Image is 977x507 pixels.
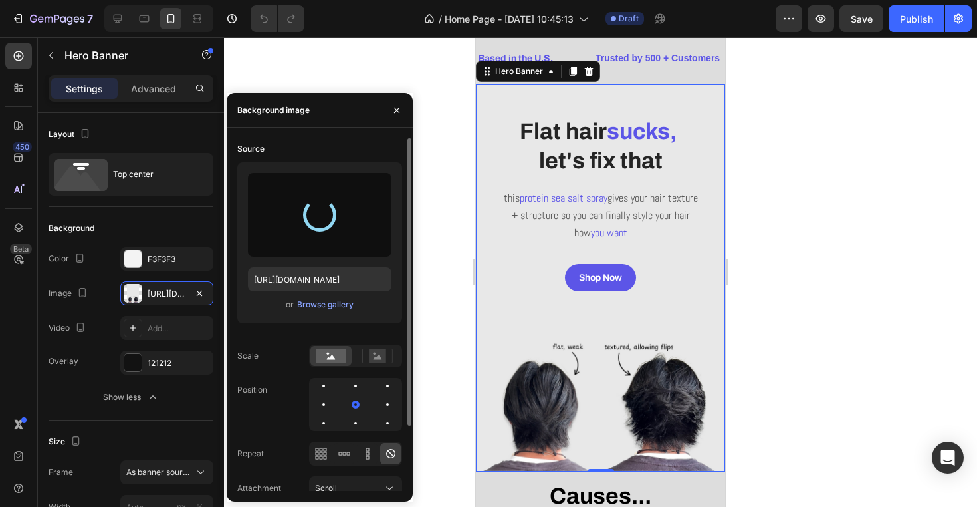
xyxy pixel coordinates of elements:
p: 7 [87,11,93,27]
button: Publish [889,5,944,32]
button: Show less [49,385,213,409]
div: 121212 [148,357,210,369]
div: F3F3F3 [148,254,210,265]
span: Home Page - [DATE] 10:45:13 [445,12,574,26]
span: / [439,12,442,26]
div: Beta [10,244,32,254]
div: Add... [148,323,210,335]
div: Repeat [237,448,264,460]
iframe: Design area [476,37,725,507]
div: Size [49,433,84,451]
div: Scale [237,350,259,362]
button: 7 [5,5,99,32]
div: Open Intercom Messenger [932,442,964,474]
button: Save [839,5,883,32]
p: Advanced [131,82,176,96]
div: Source [237,143,265,155]
div: 450 [13,142,32,152]
div: Publish [900,12,933,26]
div: Attachment [237,482,281,494]
div: Image [49,285,90,303]
div: Video [49,319,88,337]
div: Top center [113,159,194,190]
div: [URL][DOMAIN_NAME] [148,288,186,300]
div: Overlay [49,355,78,367]
span: Save [851,13,873,25]
div: Color [49,250,88,268]
div: Background image [237,104,310,116]
div: Background [49,222,94,234]
div: Show less [103,391,160,404]
p: Settings [66,82,103,96]
button: Scroll [309,476,402,500]
button: As banner source [120,460,213,484]
div: Browse gallery [297,299,354,311]
div: Position [237,384,267,396]
span: or [286,297,294,313]
div: Layout [49,126,93,144]
span: As banner source [126,466,191,478]
label: Frame [49,466,73,478]
p: Hero Banner [64,47,177,63]
span: Scroll [315,483,337,493]
input: https://example.com/image.jpg [248,267,391,291]
button: Browse gallery [296,298,354,311]
span: Draft [619,13,639,25]
div: Undo/Redo [251,5,304,32]
strong: Causes... [74,446,175,471]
